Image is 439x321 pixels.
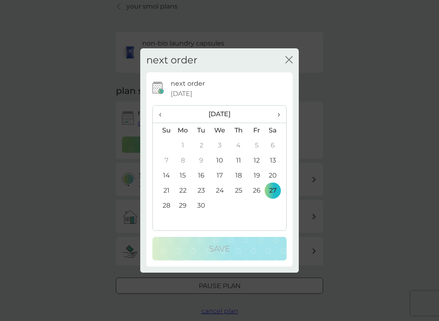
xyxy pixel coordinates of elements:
th: Fr [248,123,266,138]
td: 19 [248,168,266,183]
td: 10 [211,153,229,168]
button: Save [152,237,287,260]
td: 6 [266,138,286,153]
th: Su [153,123,174,138]
th: Mo [174,123,192,138]
th: Tu [192,123,211,138]
td: 15 [174,168,192,183]
td: 13 [266,153,286,168]
td: 17 [211,168,229,183]
p: next order [171,78,205,89]
td: 12 [248,153,266,168]
p: Save [209,242,230,255]
span: › [272,106,280,123]
th: We [211,123,229,138]
td: 18 [229,168,248,183]
td: 21 [153,183,174,198]
button: close [285,56,293,65]
td: 27 [266,183,286,198]
td: 3 [211,138,229,153]
td: 23 [192,183,211,198]
td: 28 [153,198,174,213]
th: Th [229,123,248,138]
td: 8 [174,153,192,168]
span: ‹ [159,106,167,123]
th: [DATE] [174,106,266,123]
td: 29 [174,198,192,213]
h2: next order [146,54,198,66]
span: [DATE] [171,89,192,99]
td: 1 [174,138,192,153]
td: 2 [192,138,211,153]
td: 22 [174,183,192,198]
td: 4 [229,138,248,153]
td: 9 [192,153,211,168]
td: 24 [211,183,229,198]
td: 11 [229,153,248,168]
td: 25 [229,183,248,198]
td: 26 [248,183,266,198]
td: 7 [153,153,174,168]
td: 30 [192,198,211,213]
td: 16 [192,168,211,183]
td: 14 [153,168,174,183]
td: 20 [266,168,286,183]
th: Sa [266,123,286,138]
td: 5 [248,138,266,153]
